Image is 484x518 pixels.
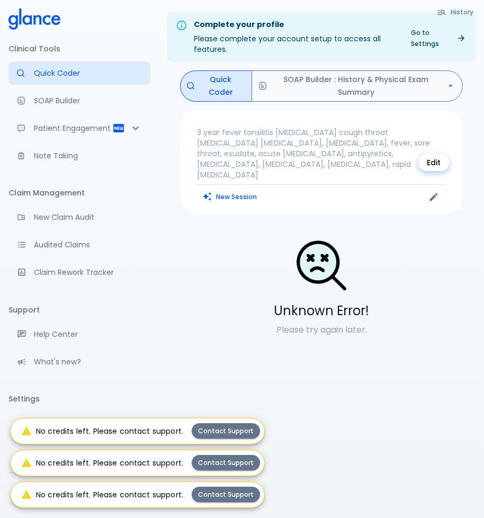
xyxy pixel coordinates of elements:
[8,297,150,323] li: Support
[34,212,142,222] p: New Claim Audit
[34,150,142,161] p: Note Taking
[295,239,348,292] img: Search Not Found
[8,233,150,256] a: View audited claims
[426,189,442,205] button: Edit
[21,453,183,472] div: No credits left. Please contact support.
[8,206,150,229] a: Audit a new claim
[8,61,150,85] a: Moramiz: Find ICD10AM codes instantly
[194,16,396,59] div: Please complete your account setup to access all features.
[197,189,263,204] button: Clears all inputs and results.
[21,422,183,441] div: No credits left. Please contact support.
[8,117,150,140] div: Patient Reports & Referrals
[8,386,150,412] li: Settings
[418,154,449,171] div: Edit
[8,36,150,61] li: Clinical Tools
[34,267,142,278] p: Claim Rework Tracker
[8,144,150,167] a: Advanced note-taking
[180,324,463,336] p: Please try again later.
[8,261,150,284] a: Monitor progress of claim corrections
[432,4,480,20] button: History
[34,356,142,367] p: What's new?
[34,95,142,106] p: SOAP Builder
[252,70,463,102] button: SOAP Builder : History & Physical Exam Summary
[8,323,150,346] a: Get help from our support team
[192,455,260,470] button: Contact Support
[194,19,396,31] div: Complete your profile
[8,477,150,514] div: [PERSON_NAME]raha medical polyclinic
[34,123,112,133] p: Patient Engagement
[34,239,142,250] p: Audited Claims
[21,485,183,504] div: No credits left. Please contact support.
[8,89,150,112] a: Docugen: Compose a clinical documentation in seconds
[192,423,260,439] button: Contact Support
[192,487,260,502] button: Contact Support
[180,70,252,102] button: Quick Coder
[8,350,150,373] div: Recent updates and feature releases
[8,412,150,435] a: Please complete account setup
[34,68,142,78] p: Quick Coder
[180,302,463,319] h5: Unknown Error!
[405,25,471,51] a: Go to Settings
[197,127,446,180] p: 3 year fever tonsilitis [MEDICAL_DATA] cough throat [MEDICAL_DATA] [MEDICAL_DATA], [MEDICAL_DATA]...
[34,329,142,340] p: Help Center
[8,180,150,206] li: Claim Management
